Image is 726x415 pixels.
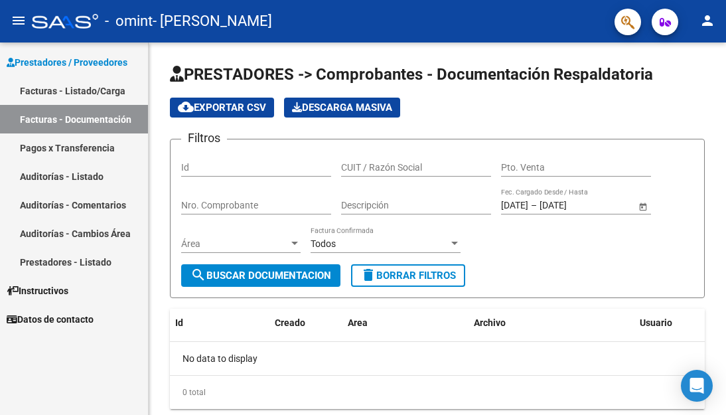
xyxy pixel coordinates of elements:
span: Id [175,317,183,328]
button: Open calendar [636,199,650,213]
mat-icon: menu [11,13,27,29]
input: Start date [501,200,528,211]
span: - [PERSON_NAME] [153,7,272,36]
span: Instructivos [7,284,68,298]
button: Descarga Masiva [284,98,400,118]
mat-icon: cloud_download [178,99,194,115]
span: Prestadores / Proveedores [7,55,127,70]
span: Borrar Filtros [360,270,456,282]
button: Buscar Documentacion [181,264,340,287]
span: Todos [311,238,336,249]
button: Exportar CSV [170,98,274,118]
div: No data to display [170,342,705,375]
span: - omint [105,7,153,36]
span: Área [181,238,289,250]
span: PRESTADORES -> Comprobantes - Documentación Respaldatoria [170,65,653,84]
span: Buscar Documentacion [190,270,331,282]
span: Descarga Masiva [292,102,392,114]
mat-icon: search [190,267,206,283]
input: End date [540,200,605,211]
span: Creado [275,317,305,328]
span: Area [348,317,368,328]
datatable-header-cell: Area [342,309,469,337]
datatable-header-cell: Archivo [469,309,634,337]
mat-icon: person [699,13,715,29]
button: Borrar Filtros [351,264,465,287]
span: Usuario [640,317,672,328]
datatable-header-cell: Id [170,309,223,337]
span: Archivo [474,317,506,328]
h3: Filtros [181,129,227,147]
app-download-masive: Descarga masiva de comprobantes (adjuntos) [284,98,400,118]
mat-icon: delete [360,267,376,283]
span: Datos de contacto [7,312,94,327]
div: Open Intercom Messenger [681,370,713,402]
datatable-header-cell: Creado [269,309,342,337]
div: 0 total [170,376,705,409]
span: Exportar CSV [178,102,266,114]
span: – [531,200,537,211]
